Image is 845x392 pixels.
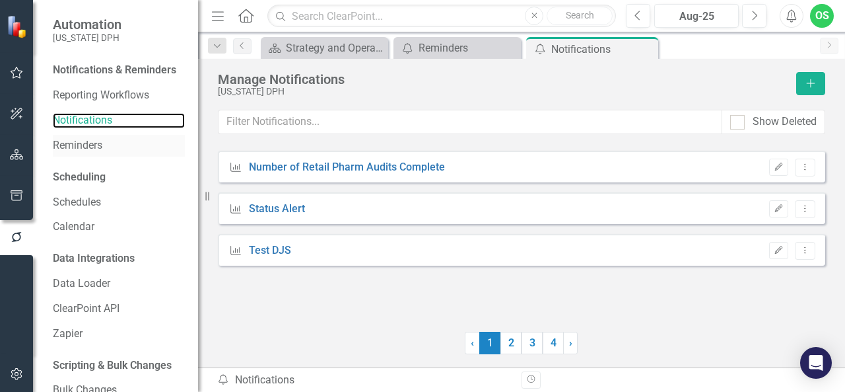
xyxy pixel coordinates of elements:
input: Filter Notifications... [218,110,722,134]
span: Automation [53,17,121,32]
div: Scripting & Bulk Changes [53,358,172,373]
div: Notifications & Reminders [53,63,176,78]
a: Data Loader [53,276,185,292]
a: 2 [500,332,522,354]
a: Notifications [53,113,185,128]
a: Reporting Workflows [53,88,185,103]
img: ClearPoint Strategy [7,15,30,38]
div: Notifications [217,373,512,388]
div: Open Intercom Messenger [800,347,832,379]
div: Notifications [551,41,655,58]
a: Schedules [53,195,185,210]
a: Test DJS [249,243,291,258]
div: Reminders [419,40,518,56]
a: Reminders [397,40,518,56]
div: [US_STATE] DPH [218,87,790,97]
a: Reminders [53,138,185,153]
div: Manage Notifications [218,72,790,87]
div: Show Deleted [753,114,817,130]
span: 1 [479,332,500,354]
button: Search [547,7,613,25]
button: OS [810,4,834,28]
span: Search [566,10,594,20]
a: 4 [543,332,564,354]
a: 3 [522,332,543,354]
input: Search ClearPoint... [267,5,616,28]
div: Strategy and Operational Excellence [286,40,385,56]
a: Status Alert [249,202,305,217]
span: ‹ [471,336,474,349]
a: Strategy and Operational Excellence [264,40,385,56]
a: Zapier [53,327,185,342]
span: › [569,336,572,349]
div: Aug-25 [659,9,734,24]
a: Number of Retail Pharm Audits Complete [249,160,445,175]
button: Aug-25 [654,4,739,28]
a: ClearPoint API [53,301,185,317]
a: Calendar [53,219,185,235]
div: Data Integrations [53,251,135,266]
div: Scheduling [53,170,106,185]
small: [US_STATE] DPH [53,32,121,43]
